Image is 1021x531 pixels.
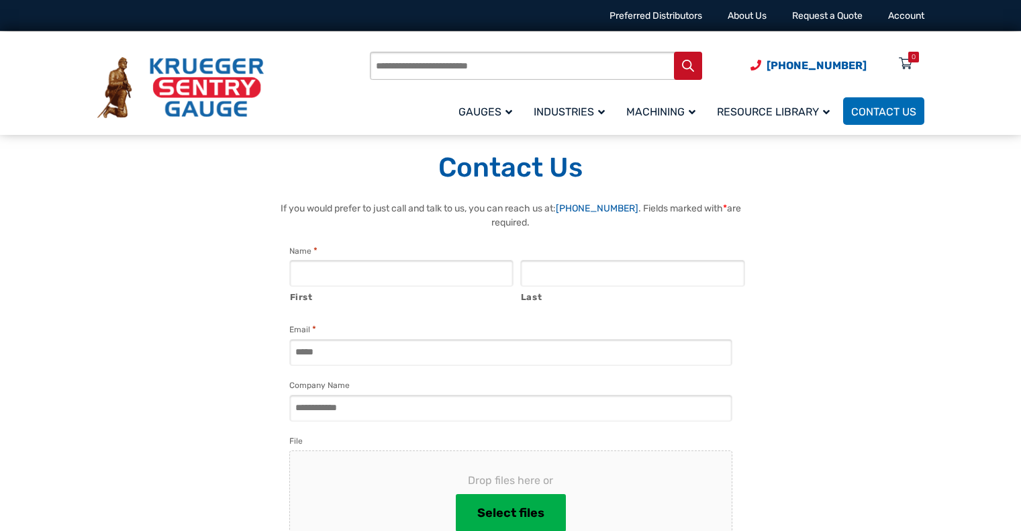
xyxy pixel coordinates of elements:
[728,10,767,21] a: About Us
[888,10,924,21] a: Account
[556,203,638,214] a: [PHONE_NUMBER]
[526,95,618,127] a: Industries
[912,52,916,62] div: 0
[290,287,514,304] label: First
[709,95,843,127] a: Resource Library
[618,95,709,127] a: Machining
[458,105,512,118] span: Gauges
[521,287,745,304] label: Last
[97,151,924,185] h1: Contact Us
[289,244,318,258] legend: Name
[97,57,264,119] img: Krueger Sentry Gauge
[311,473,710,489] span: Drop files here or
[717,105,830,118] span: Resource Library
[750,57,867,74] a: Phone Number (920) 434-8860
[289,323,316,336] label: Email
[289,434,303,448] label: File
[450,95,526,127] a: Gauges
[534,105,605,118] span: Industries
[276,201,746,230] p: If you would prefer to just call and talk to us, you can reach us at: . Fields marked with are re...
[851,105,916,118] span: Contact Us
[792,10,863,21] a: Request a Quote
[289,379,350,392] label: Company Name
[767,59,867,72] span: [PHONE_NUMBER]
[610,10,702,21] a: Preferred Distributors
[626,105,695,118] span: Machining
[843,97,924,125] a: Contact Us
